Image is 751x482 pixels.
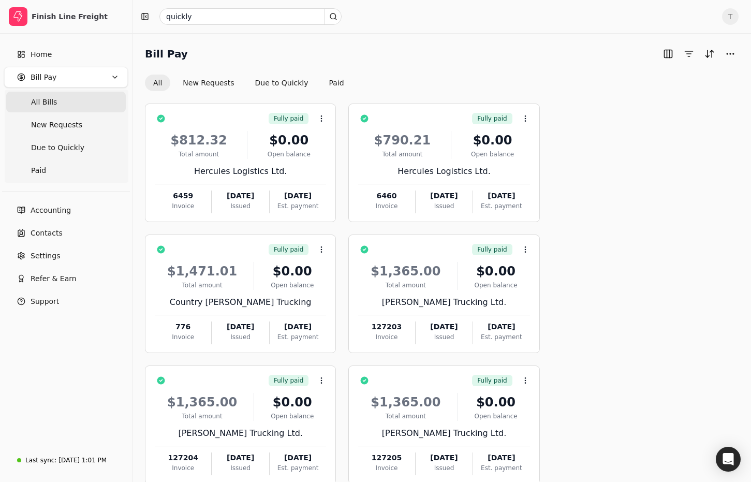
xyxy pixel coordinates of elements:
button: Sort [701,46,718,62]
a: All Bills [6,92,126,112]
div: Issued [212,332,269,342]
div: Issued [416,463,473,473]
div: Total amount [358,281,453,290]
div: [DATE] 1:01 PM [58,456,107,465]
div: [DATE] [473,191,529,201]
a: Accounting [4,200,128,221]
button: Paid [321,75,352,91]
div: Hercules Logistics Ltd. [155,165,326,178]
span: Fully paid [274,376,303,385]
div: [DATE] [270,452,326,463]
div: Issued [416,201,473,211]
div: [DATE] [212,191,269,201]
div: [DATE] [416,452,473,463]
div: [PERSON_NAME] Trucking Ltd. [155,427,326,440]
div: Open balance [258,412,326,421]
div: 6459 [155,191,211,201]
div: Open balance [252,150,326,159]
a: Settings [4,245,128,266]
div: Total amount [155,281,249,290]
span: Refer & Earn [31,273,77,284]
div: $790.21 [358,131,446,150]
span: Contacts [31,228,63,239]
span: Paid [31,165,46,176]
div: Open balance [455,150,530,159]
div: Invoice [155,463,211,473]
div: $0.00 [258,393,326,412]
span: Fully paid [274,114,303,123]
div: [DATE] [416,191,473,201]
a: Due to Quickly [6,137,126,158]
div: Country [PERSON_NAME] Trucking [155,296,326,309]
div: Est. payment [270,332,326,342]
button: More [722,46,739,62]
div: 127205 [358,452,415,463]
div: Invoice [155,201,211,211]
span: Fully paid [274,245,303,254]
div: [DATE] [270,191,326,201]
h2: Bill Pay [145,46,188,62]
div: $0.00 [258,262,326,281]
div: Total amount [155,150,243,159]
div: [DATE] [212,452,269,463]
div: Total amount [358,150,446,159]
a: Paid [6,160,126,181]
div: Total amount [155,412,249,421]
span: Fully paid [477,114,507,123]
div: Est. payment [270,201,326,211]
div: [DATE] [270,322,326,332]
button: Due to Quickly [247,75,317,91]
div: Finish Line Freight [32,11,123,22]
div: $0.00 [462,393,530,412]
span: Fully paid [477,376,507,385]
div: $0.00 [462,262,530,281]
button: New Requests [174,75,242,91]
div: $0.00 [252,131,326,150]
div: Invoice [358,201,415,211]
span: Support [31,296,59,307]
div: $1,471.01 [155,262,249,281]
div: Last sync: [25,456,56,465]
span: Due to Quickly [31,142,84,153]
div: [DATE] [473,452,529,463]
div: Est. payment [473,332,529,342]
span: Accounting [31,205,71,216]
span: New Requests [31,120,82,130]
span: Bill Pay [31,72,56,83]
div: Open balance [462,281,530,290]
input: Search [159,8,342,25]
button: Refer & Earn [4,268,128,289]
div: [PERSON_NAME] Trucking Ltd. [358,296,529,309]
span: Settings [31,251,60,261]
a: Contacts [4,223,128,243]
a: New Requests [6,114,126,135]
div: $1,365.00 [358,262,453,281]
div: 776 [155,322,211,332]
div: Open Intercom Messenger [716,447,741,472]
button: Support [4,291,128,312]
div: Est. payment [270,463,326,473]
span: All Bills [31,97,57,108]
span: Fully paid [477,245,507,254]
div: Invoice filter options [145,75,352,91]
div: 127204 [155,452,211,463]
a: Home [4,44,128,65]
div: Est. payment [473,201,529,211]
div: [PERSON_NAME] Trucking Ltd. [358,427,529,440]
div: Total amount [358,412,453,421]
div: Open balance [258,281,326,290]
button: T [722,8,739,25]
div: Issued [416,332,473,342]
button: All [145,75,170,91]
div: $0.00 [455,131,530,150]
div: Invoice [155,332,211,342]
div: [DATE] [212,322,269,332]
button: Bill Pay [4,67,128,87]
div: [DATE] [473,322,529,332]
div: 127203 [358,322,415,332]
a: Last sync:[DATE] 1:01 PM [4,451,128,470]
div: Invoice [358,332,415,342]
div: Invoice [358,463,415,473]
div: $1,365.00 [155,393,249,412]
